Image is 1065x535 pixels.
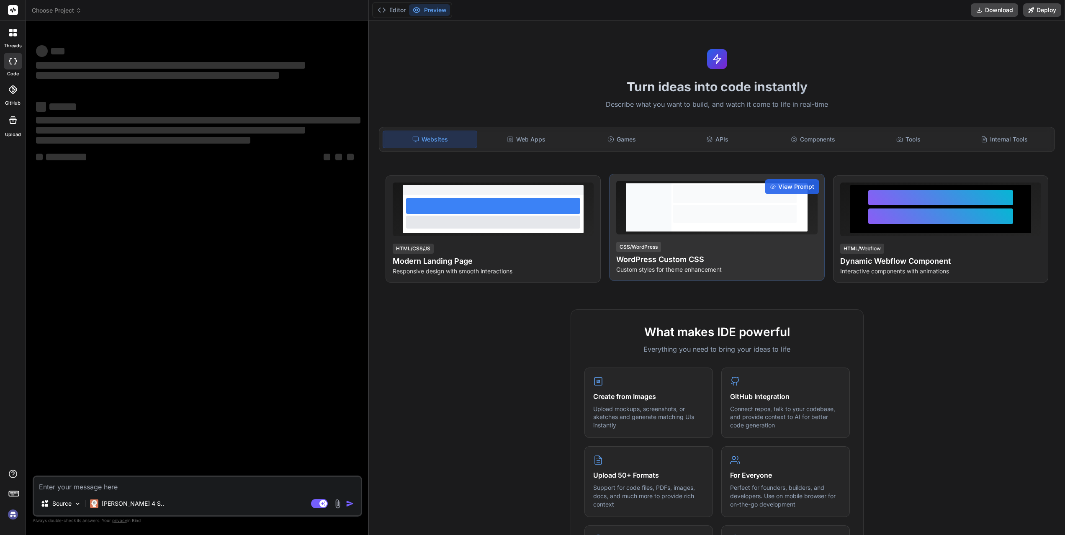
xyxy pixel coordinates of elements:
img: icon [346,499,354,508]
span: Choose Project [32,6,82,15]
img: Pick Models [74,500,81,507]
span: ‌ [36,62,305,69]
span: ‌ [36,45,48,57]
label: code [7,70,19,77]
h4: Upload 50+ Formats [593,470,704,480]
h4: Dynamic Webflow Component [840,255,1041,267]
h4: Modern Landing Page [393,255,594,267]
div: Web Apps [479,131,573,148]
button: Preview [409,4,450,16]
p: [PERSON_NAME] 4 S.. [102,499,164,508]
button: Deploy [1023,3,1061,17]
label: Upload [5,131,21,138]
div: APIs [670,131,764,148]
span: ‌ [36,127,305,134]
p: Perfect for founders, builders, and developers. Use on mobile browser for on-the-go development [730,484,841,508]
h4: GitHub Integration [730,391,841,401]
span: ‌ [49,103,76,110]
p: Support for code files, PDFs, images, docs, and much more to provide rich context [593,484,704,508]
img: signin [6,507,20,522]
div: HTML/CSS/JS [393,244,434,254]
div: Websites [383,131,477,148]
p: Interactive components with animations [840,267,1041,275]
span: ‌ [51,48,64,54]
img: attachment [333,499,342,509]
button: Download [971,3,1018,17]
span: View Prompt [778,183,814,191]
p: Always double-check its answers. Your in Bind [33,517,362,525]
p: Describe what you want to build, and watch it come to life in real-time [374,99,1060,110]
span: ‌ [347,154,354,160]
h2: What makes IDE powerful [584,323,850,341]
div: Components [766,131,860,148]
p: Connect repos, talk to your codebase, and provide context to AI for better code generation [730,405,841,430]
h4: Create from Images [593,391,704,401]
div: HTML/Webflow [840,244,884,254]
p: Responsive design with smooth interactions [393,267,594,275]
label: threads [4,42,22,49]
span: ‌ [36,72,279,79]
span: ‌ [36,117,360,123]
img: Claude 4 Sonnet [90,499,98,508]
p: Custom styles for theme enhancement [616,265,817,274]
span: privacy [112,518,127,523]
span: ‌ [36,154,43,160]
p: Source [52,499,72,508]
div: Games [575,131,669,148]
h1: Turn ideas into code instantly [374,79,1060,94]
span: ‌ [46,154,86,160]
h4: For Everyone [730,470,841,480]
div: Tools [862,131,955,148]
span: ‌ [36,137,250,144]
span: ‌ [36,102,46,112]
span: ‌ [335,154,342,160]
p: Everything you need to bring your ideas to life [584,344,850,354]
div: CSS/WordPress [616,242,661,252]
span: ‌ [324,154,330,160]
label: GitHub [5,100,21,107]
h4: WordPress Custom CSS [616,254,817,265]
button: Editor [374,4,409,16]
div: Internal Tools [957,131,1051,148]
p: Upload mockups, screenshots, or sketches and generate matching UIs instantly [593,405,704,430]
